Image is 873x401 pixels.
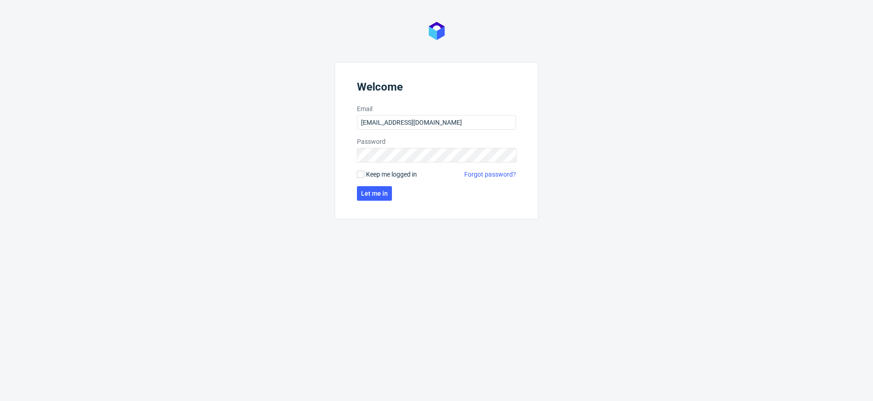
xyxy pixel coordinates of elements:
span: Keep me logged in [366,170,417,179]
header: Welcome [357,81,516,97]
button: Let me in [357,186,392,201]
span: Let me in [361,190,388,197]
label: Email [357,104,516,113]
a: Forgot password? [464,170,516,179]
label: Password [357,137,516,146]
input: you@youremail.com [357,115,516,130]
